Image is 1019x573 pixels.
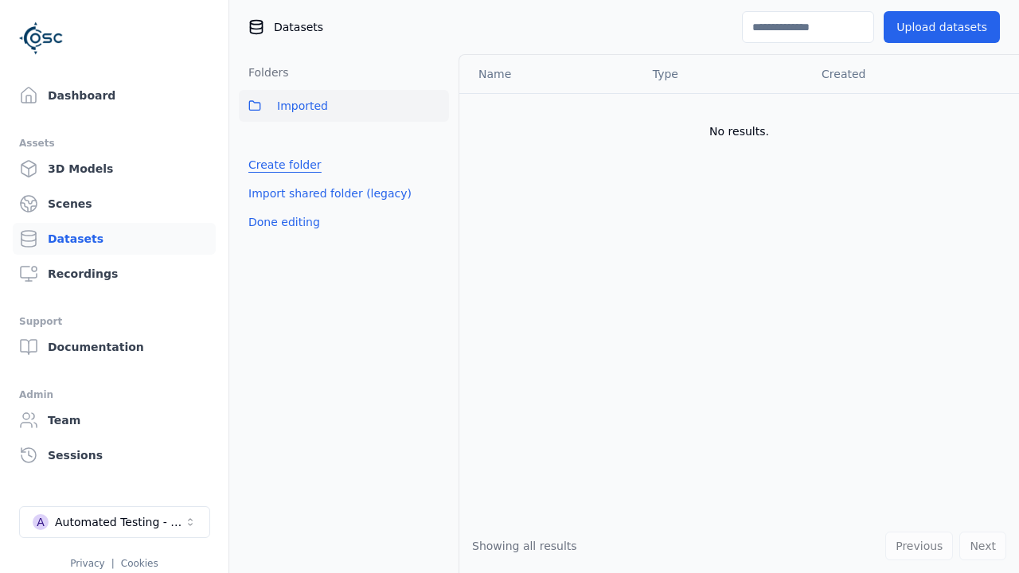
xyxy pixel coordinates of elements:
[19,385,209,404] div: Admin
[19,312,209,331] div: Support
[70,558,104,569] a: Privacy
[277,96,328,115] span: Imported
[809,55,994,93] th: Created
[248,157,322,173] a: Create folder
[121,558,158,569] a: Cookies
[13,439,216,471] a: Sessions
[33,514,49,530] div: A
[459,55,640,93] th: Name
[13,223,216,255] a: Datasets
[472,540,577,552] span: Showing all results
[19,506,210,538] button: Select a workspace
[13,153,216,185] a: 3D Models
[239,64,289,80] h3: Folders
[884,11,1000,43] button: Upload datasets
[55,514,184,530] div: Automated Testing - Playwright
[239,90,449,122] button: Imported
[19,16,64,60] img: Logo
[274,19,323,35] span: Datasets
[111,558,115,569] span: |
[13,331,216,363] a: Documentation
[13,80,216,111] a: Dashboard
[459,93,1019,170] td: No results.
[13,258,216,290] a: Recordings
[239,179,421,208] button: Import shared folder (legacy)
[248,185,412,201] a: Import shared folder (legacy)
[239,208,330,236] button: Done editing
[19,134,209,153] div: Assets
[239,150,331,179] button: Create folder
[13,188,216,220] a: Scenes
[13,404,216,436] a: Team
[640,55,809,93] th: Type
